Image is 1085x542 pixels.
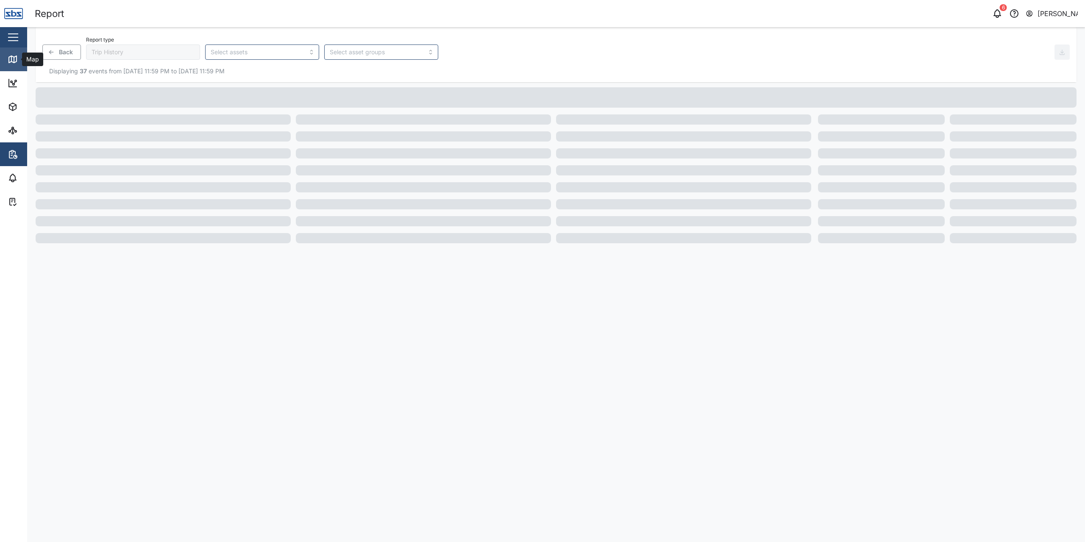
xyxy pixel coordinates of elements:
[22,78,60,88] div: Dashboard
[22,55,41,64] div: Map
[22,102,48,111] div: Assets
[1025,8,1078,19] button: [PERSON_NAME]
[80,67,87,75] strong: 37
[42,67,1070,76] div: Displaying events from [DATE] 11:59 PM to [DATE] 11:59 PM
[22,150,51,159] div: Reports
[1038,8,1078,19] div: [PERSON_NAME]
[22,197,45,206] div: Tasks
[86,37,114,43] label: Report type
[22,173,48,183] div: Alarms
[4,4,23,23] img: Main Logo
[59,45,73,59] span: Back
[22,126,42,135] div: Sites
[1000,4,1007,11] div: 6
[35,6,64,21] div: Report
[211,49,303,56] input: Select assets
[330,49,423,56] input: Select asset groups
[42,44,81,60] button: Back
